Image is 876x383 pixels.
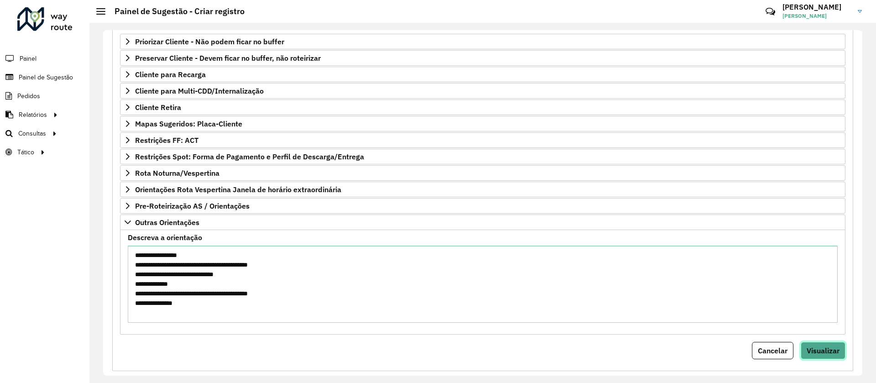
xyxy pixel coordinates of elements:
a: Cliente para Recarga [120,67,845,82]
span: Orientações Rota Vespertina Janela de horário extraordinária [135,186,341,193]
span: Restrições FF: ACT [135,136,198,144]
a: Cliente Retira [120,100,845,115]
span: Consultas [18,129,46,138]
a: Restrições FF: ACT [120,132,845,148]
span: Cliente Retira [135,104,181,111]
span: Priorizar Cliente - Não podem ficar no buffer [135,38,284,45]
h2: Painel de Sugestão - Criar registro [105,6,245,16]
span: Painel de Sugestão [19,73,73,82]
span: Preservar Cliente - Devem ficar no buffer, não roteirizar [135,54,321,62]
a: Contato Rápido [761,2,780,21]
span: Outras Orientações [135,219,199,226]
span: Tático [17,147,34,157]
span: Mapas Sugeridos: Placa-Cliente [135,120,242,127]
span: Cliente para Recarga [135,71,206,78]
button: Visualizar [801,342,845,359]
span: Cliente para Multi-CDD/Internalização [135,87,264,94]
span: Cancelar [758,346,787,355]
span: [PERSON_NAME] [782,12,851,20]
a: Outras Orientações [120,215,845,230]
label: Descreva a orientação [128,232,202,243]
a: Orientações Rota Vespertina Janela de horário extraordinária [120,182,845,197]
span: Rota Noturna/Vespertina [135,169,219,177]
a: Mapas Sugeridos: Placa-Cliente [120,116,845,131]
span: Relatórios [19,110,47,120]
span: Painel [20,54,36,63]
a: Pre-Roteirização AS / Orientações [120,198,845,214]
a: Restrições Spot: Forma de Pagamento e Perfil de Descarga/Entrega [120,149,845,164]
a: Cliente para Multi-CDD/Internalização [120,83,845,99]
span: Restrições Spot: Forma de Pagamento e Perfil de Descarga/Entrega [135,153,364,160]
span: Pre-Roteirização AS / Orientações [135,202,250,210]
a: Preservar Cliente - Devem ficar no buffer, não roteirizar [120,50,845,66]
a: Priorizar Cliente - Não podem ficar no buffer [120,34,845,49]
span: Pedidos [17,91,40,101]
button: Cancelar [752,342,793,359]
h3: [PERSON_NAME] [782,3,851,11]
span: Visualizar [807,346,839,355]
div: Outras Orientações [120,230,845,335]
a: Rota Noturna/Vespertina [120,165,845,181]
